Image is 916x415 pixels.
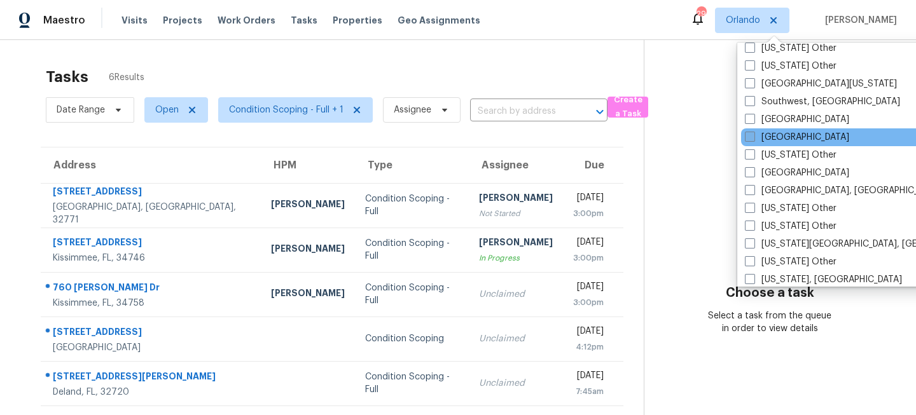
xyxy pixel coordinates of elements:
[820,14,897,27] span: [PERSON_NAME]
[726,14,760,27] span: Orlando
[607,97,648,118] button: Create a Task
[707,310,833,335] div: Select a task from the queue in order to view details
[365,193,459,218] div: Condition Scoping - Full
[53,386,251,398] div: Deland, FL, 32720
[573,296,604,309] div: 3:00pm
[479,252,553,264] div: In Progress
[271,287,345,303] div: [PERSON_NAME]
[745,167,849,179] label: [GEOGRAPHIC_DATA]
[479,377,553,390] div: Unclaimed
[53,341,251,354] div: [GEOGRAPHIC_DATA]
[229,104,343,116] span: Condition Scoping - Full + 1
[573,369,604,385] div: [DATE]
[261,147,355,183] th: HPM
[163,14,202,27] span: Projects
[53,370,251,386] div: [STREET_ADDRESS][PERSON_NAME]
[573,280,604,296] div: [DATE]
[53,201,251,226] div: [GEOGRAPHIC_DATA], [GEOGRAPHIC_DATA], 32771
[41,147,261,183] th: Address
[365,237,459,262] div: Condition Scoping - Full
[469,147,563,183] th: Assignee
[355,147,469,183] th: Type
[271,198,345,214] div: [PERSON_NAME]
[470,102,572,121] input: Search by address
[479,191,553,207] div: [PERSON_NAME]
[365,371,459,396] div: Condition Scoping - Full
[697,8,705,20] div: 29
[573,385,604,398] div: 7:45am
[563,147,623,183] th: Due
[291,16,317,25] span: Tasks
[479,288,553,301] div: Unclaimed
[46,71,88,83] h2: Tasks
[479,332,553,345] div: Unclaimed
[745,220,836,233] label: [US_STATE] Other
[573,191,604,207] div: [DATE]
[573,207,604,220] div: 3:00pm
[155,104,179,116] span: Open
[121,14,148,27] span: Visits
[53,281,251,297] div: 760 [PERSON_NAME] Dr
[614,93,642,122] span: Create a Task
[53,252,251,264] div: Kissimmee, FL, 34746
[745,131,849,144] label: [GEOGRAPHIC_DATA]
[398,14,480,27] span: Geo Assignments
[745,202,836,215] label: [US_STATE] Other
[573,252,604,264] div: 3:00pm
[333,14,382,27] span: Properties
[53,185,251,201] div: [STREET_ADDRESS]
[745,42,836,55] label: [US_STATE] Other
[745,78,897,90] label: [GEOGRAPHIC_DATA][US_STATE]
[271,242,345,258] div: [PERSON_NAME]
[591,103,609,121] button: Open
[109,71,144,84] span: 6 Results
[745,60,836,72] label: [US_STATE] Other
[53,297,251,310] div: Kissimmee, FL, 34758
[57,104,105,116] span: Date Range
[479,236,553,252] div: [PERSON_NAME]
[43,14,85,27] span: Maestro
[479,207,553,220] div: Not Started
[745,113,849,126] label: [GEOGRAPHIC_DATA]
[726,287,814,299] h3: Choose a task
[53,236,251,252] div: [STREET_ADDRESS]
[745,255,836,268] label: [US_STATE] Other
[745,149,836,161] label: [US_STATE] Other
[53,325,251,341] div: [STREET_ADDRESS]
[573,341,604,353] div: 4:12pm
[365,282,459,307] div: Condition Scoping - Full
[218,14,275,27] span: Work Orders
[745,273,902,286] label: [US_STATE], [GEOGRAPHIC_DATA]
[745,95,900,108] label: Southwest, [GEOGRAPHIC_DATA]
[394,104,431,116] span: Assignee
[573,236,604,252] div: [DATE]
[573,325,604,341] div: [DATE]
[365,332,459,345] div: Condition Scoping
